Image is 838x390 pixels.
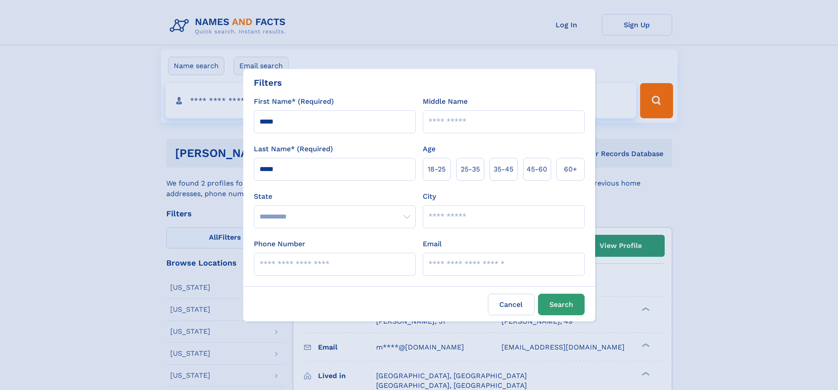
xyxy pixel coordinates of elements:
span: 45‑60 [527,164,547,175]
label: Email [423,239,442,249]
label: First Name* (Required) [254,96,334,107]
label: Age [423,144,435,154]
span: 25‑35 [461,164,480,175]
div: Filters [254,76,282,89]
button: Search [538,294,585,315]
label: Last Name* (Required) [254,144,333,154]
label: Phone Number [254,239,305,249]
label: City [423,191,436,202]
span: 18‑25 [428,164,446,175]
label: Middle Name [423,96,468,107]
span: 35‑45 [494,164,513,175]
span: 60+ [564,164,577,175]
label: Cancel [488,294,534,315]
label: State [254,191,416,202]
